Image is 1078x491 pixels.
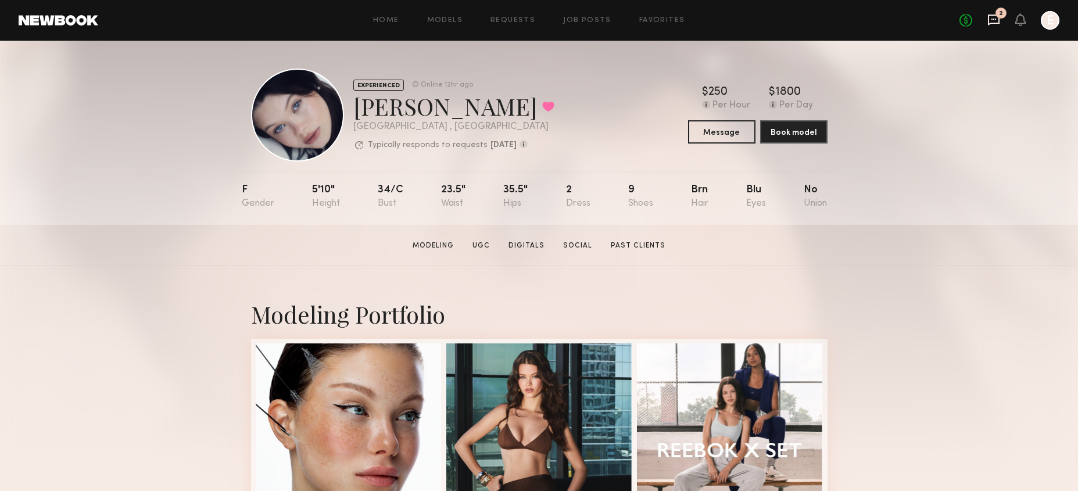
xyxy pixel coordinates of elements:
button: Message [688,120,755,144]
div: 9 [628,185,653,209]
div: [GEOGRAPHIC_DATA] , [GEOGRAPHIC_DATA] [353,122,554,132]
div: [PERSON_NAME] [353,91,554,121]
div: Online 12hr ago [421,81,473,89]
button: Book model [760,120,828,144]
div: 23.5" [441,185,465,209]
div: 35.5" [503,185,528,209]
a: Models [427,17,463,24]
a: Favorites [639,17,685,24]
div: 2 [566,185,590,209]
a: Modeling [408,241,459,251]
div: $ [769,87,775,98]
a: E [1041,11,1059,30]
div: Brn [691,185,708,209]
a: Home [373,17,399,24]
div: EXPERIENCED [353,80,404,91]
a: Job Posts [563,17,611,24]
div: No [804,185,827,209]
div: $ [702,87,708,98]
a: Requests [490,17,535,24]
b: [DATE] [490,141,517,149]
a: 2 [987,13,1000,28]
div: 2 [999,10,1003,17]
a: Social [558,241,597,251]
p: Typically responds to requests [368,141,488,149]
div: Modeling Portfolio [251,299,828,329]
a: UGC [468,241,495,251]
div: 1800 [775,87,801,98]
a: Digitals [504,241,549,251]
div: 34/c [378,185,403,209]
div: Per Day [779,101,813,111]
div: Blu [746,185,766,209]
a: Past Clients [606,241,670,251]
div: Per Hour [712,101,750,111]
div: 250 [708,87,728,98]
div: F [242,185,274,209]
div: 5'10" [312,185,340,209]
